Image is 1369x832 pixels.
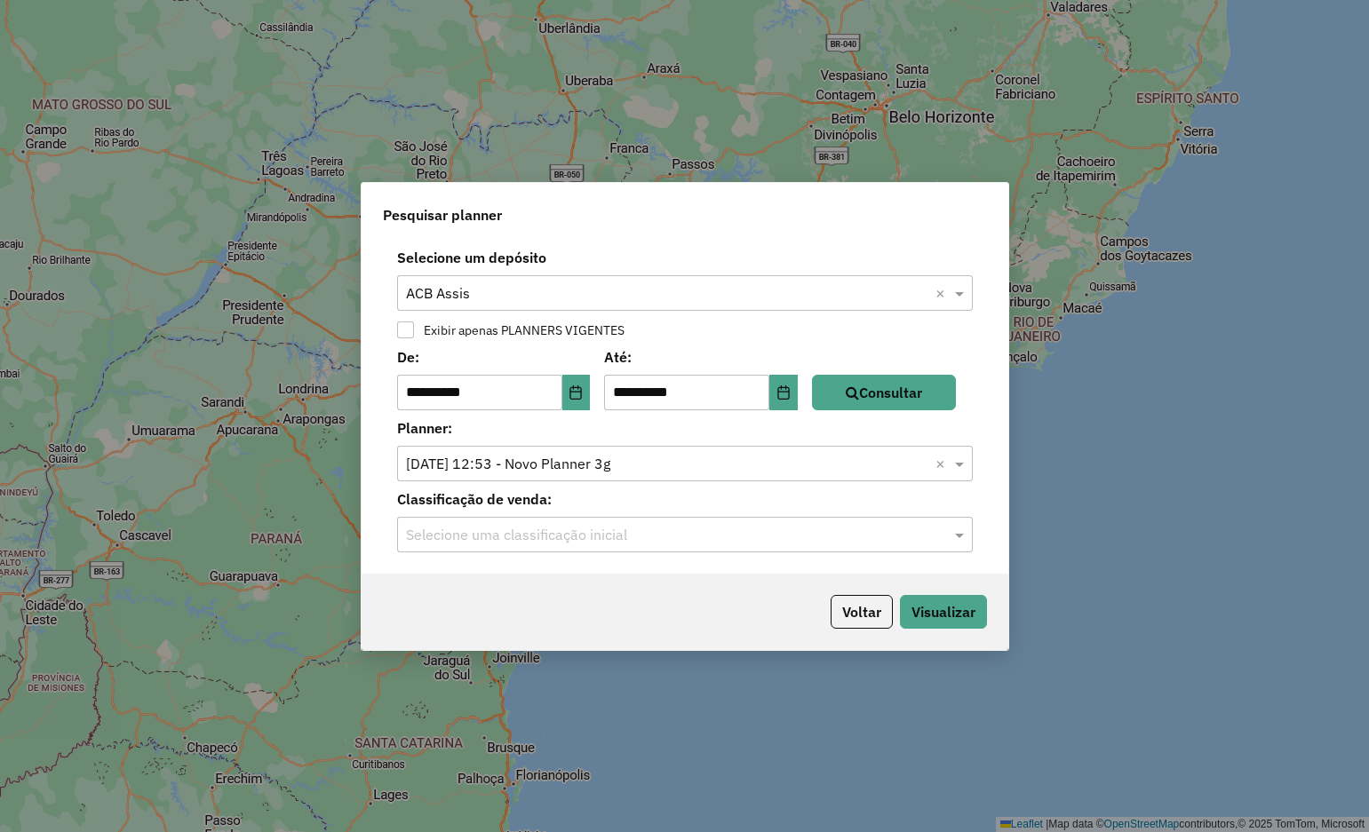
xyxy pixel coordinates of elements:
button: Visualizar [900,595,987,629]
label: Selecione um depósito [386,247,983,268]
span: Clear all [935,282,951,304]
label: Exibir apenas PLANNERS VIGENTES [415,324,625,337]
span: Pesquisar planner [383,204,502,226]
label: Planner: [386,417,983,439]
span: Clear all [935,453,951,474]
label: De: [397,346,591,368]
button: Choose Date [562,375,591,410]
button: Consultar [812,375,956,410]
button: Voltar [831,595,893,629]
label: Até: [604,346,798,368]
label: Classificação de venda: [386,488,983,510]
button: Choose Date [769,375,798,410]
